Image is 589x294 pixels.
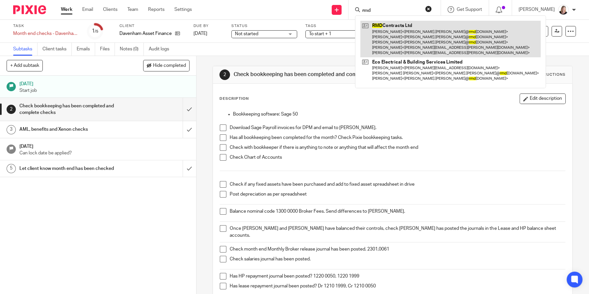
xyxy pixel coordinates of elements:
div: 3 [7,125,16,134]
p: Post depreciation as per spreadsheet [230,191,565,198]
div: Month end checks - Davenham - Sage - August 2025 [13,30,79,37]
h1: [DATE] [19,79,190,87]
a: Files [100,43,115,56]
p: Has lease repayment journal been posted? Dr 1210 1999, Cr 1210 0050 [230,283,565,289]
p: Balance nominal code 1300 0000 Broker Fees. Send differences to [PERSON_NAME]. [230,208,565,215]
label: Client [119,23,185,29]
label: Due by [193,23,223,29]
h1: AML, benefits and Xenon checks [19,124,124,134]
p: Davenham Asset Finance [119,30,172,37]
a: Work [61,6,72,13]
h1: [DATE] [19,142,190,150]
small: /5 [95,30,98,33]
h1: Check bookkeeping has been completed and complete checks [19,101,124,118]
p: Start job [19,87,190,94]
div: 1 [92,27,98,35]
h1: Check bookkeeping has been completed and complete checks [234,71,407,78]
a: Notes (0) [120,43,144,56]
p: Check if any fixed assets have been purchased and add to fixed asset spreadsheet in drive [230,181,565,188]
label: Tags [305,23,371,29]
p: Check Chart of Accounts [230,154,565,161]
h1: Let client know month end has been checked [19,164,124,174]
label: Status [231,23,297,29]
p: Can lock date be applied? [19,150,190,156]
p: Has all bookkeeping been completed for the month? Check Pixie bookkeeping tasks. [230,134,565,141]
img: K%20Garrattley%20headshot%20black%20top%20cropped.jpg [558,5,569,15]
div: 5 [7,164,16,173]
span: To start + 1 [309,32,331,36]
span: [DATE] [193,31,207,36]
p: Check month end Monthly Broker release journal has been posted. 2301,0061 [230,246,565,253]
a: Settings [174,6,192,13]
a: Client tasks [42,43,72,56]
a: Emails [77,43,95,56]
p: Once [PERSON_NAME] and [PERSON_NAME] have balanced their controls, check [PERSON_NAME] has posted... [230,225,565,239]
button: Hide completed [143,60,190,71]
div: Month end checks - Davenham - Sage - [DATE] [13,30,79,37]
div: 2 [219,69,230,80]
a: Email [82,6,93,13]
p: Has HP repayment journal been posted? 1220 0050, 1220 1999 [230,273,565,280]
a: Audit logs [149,43,174,56]
label: Task [13,23,79,29]
a: Subtasks [13,43,38,56]
p: Bookkeeping software: Sage 50 [233,111,565,118]
span: Hide completed [153,63,186,68]
img: Pixie [13,5,46,14]
p: Download Sage Payroll invoices for DPM and email to [PERSON_NAME]. [230,124,565,131]
button: Clear [425,6,432,12]
p: Description [219,96,249,101]
span: Get Support [457,7,482,12]
a: Reports [148,6,165,13]
a: Clients [103,6,117,13]
p: [PERSON_NAME] [519,6,555,13]
p: Check salaries journal has been posted. [230,256,565,262]
div: 2 [7,105,16,114]
a: Team [127,6,138,13]
button: + Add subtask [7,60,43,71]
p: Check with bookkeeper if there is anything to note or anything that will affect the month end [230,144,565,151]
button: Edit description [520,94,566,104]
input: Search [362,8,421,14]
span: Not started [235,32,258,36]
div: Instructions [534,72,566,77]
